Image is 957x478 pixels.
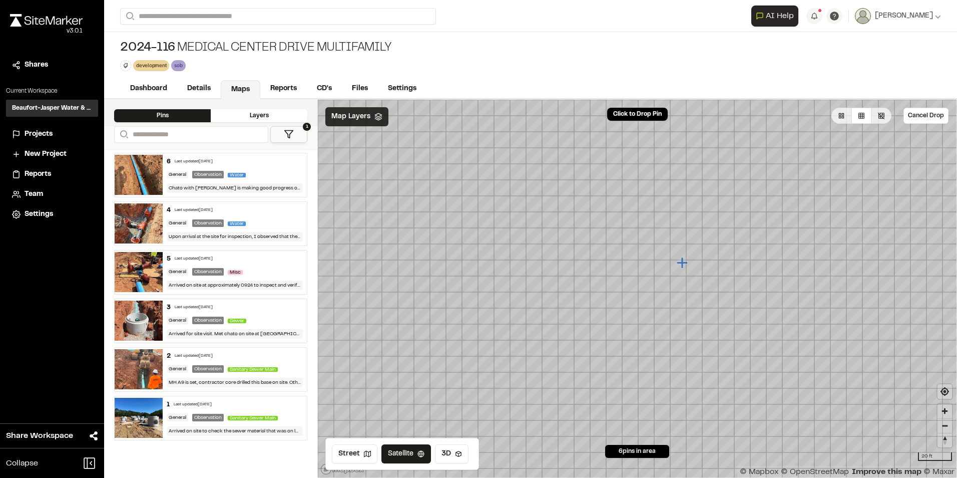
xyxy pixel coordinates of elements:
div: 6 [167,157,171,166]
a: Files [342,79,378,98]
button: Search [114,126,132,143]
button: Zoom in [937,404,952,418]
div: Last updated [DATE] [175,207,213,213]
img: file [115,252,163,292]
span: Misc [228,270,243,275]
img: User [855,8,871,24]
button: Street [332,444,377,463]
a: Mapbox logo [320,463,364,475]
div: Arrived on site at approximately 0924 to inspect and verify the proper equipment is on hand for u... [167,281,303,290]
div: Arrived on site to check the sewer material that was on location. All material matched submittals... [167,426,303,436]
span: 2024-116 [120,40,175,56]
div: Map marker [677,257,690,270]
div: Observation [192,365,224,373]
button: [PERSON_NAME] [855,8,941,24]
h3: Beaufort-Jasper Water & Sewer Authority [12,104,92,113]
div: 5 [167,255,171,264]
div: General [167,171,188,178]
span: 6 pins in area [619,447,656,456]
div: MH A9 is set, contractor core drilled this base on site. Other MH’s onsite appear to have boots a... [167,378,303,387]
div: Observation [192,414,224,421]
a: Shares [12,60,92,71]
a: Details [177,79,221,98]
button: Find my location [937,384,952,399]
div: General [167,365,188,373]
a: New Project [12,149,92,160]
button: Reset bearing to north [937,433,952,447]
div: Last updated [DATE] [175,256,213,262]
div: 3 [167,303,171,312]
a: Maxar [923,468,954,475]
button: Zoom out [937,418,952,433]
img: file [115,398,163,438]
a: OpenStreetMap [781,468,849,475]
span: Settings [25,209,53,220]
span: Sewer [228,319,246,323]
div: Pins [114,109,211,122]
img: file [115,203,163,244]
span: Water [228,221,246,226]
img: file [115,301,163,341]
div: Open AI Assistant [751,6,802,27]
a: CD's [307,79,342,98]
div: Observation [192,317,224,324]
div: Last updated [DATE] [175,353,213,359]
div: 1 [167,400,170,409]
span: Map Layers [331,111,370,122]
button: 3D [435,444,468,463]
a: Maps [221,80,260,99]
a: Dashboard [120,79,177,98]
div: Chato with [PERSON_NAME] is making good progress on site. Per our previous conversation, he left ... [167,183,303,193]
span: Share Workspace [6,430,73,442]
div: Arrived for site visit. Met chato on site at [GEOGRAPHIC_DATA] where he is installing sewer servi... [167,329,303,339]
span: Collapse [6,457,38,469]
button: Satellite [381,444,431,463]
div: 20 ft [918,452,952,461]
button: Open AI Assistant [751,6,798,27]
a: Settings [378,79,426,98]
button: Cancel Drop [903,108,948,124]
a: Map feedback [852,468,921,475]
span: Team [25,189,43,200]
span: Shares [25,60,48,71]
div: Upon arrival at the site for inspection, I observed that the crew was installing piping that had ... [167,232,303,242]
span: Projects [25,129,53,140]
span: Reports [25,169,51,180]
div: Layers [211,109,307,122]
span: Sanitary Sewer Main [228,416,278,420]
a: Reports [260,79,307,98]
div: 2 [167,352,171,361]
a: Mapbox [740,468,779,475]
span: Sanitary Sewer Main [228,367,278,372]
button: Edit Tags [120,60,131,71]
div: Observation [192,268,224,276]
div: Observation [192,171,224,178]
div: General [167,268,188,276]
img: file [115,155,163,195]
div: Oh geez...please don't... [10,27,83,36]
span: 1 [303,123,311,131]
div: General [167,317,188,324]
button: 1 [270,126,307,143]
a: Projects [12,129,92,140]
span: AI Help [766,10,794,22]
div: Last updated [DATE] [175,159,213,165]
a: Reports [12,169,92,180]
button: Search [120,8,138,25]
div: Last updated [DATE] [175,305,213,311]
div: Observation [192,219,224,227]
div: Last updated [DATE] [174,402,212,408]
span: Water [228,173,246,177]
img: file [115,349,163,389]
span: New Project [25,149,67,160]
img: rebrand.png [10,14,83,27]
div: development [133,60,169,71]
div: 4 [167,206,171,215]
div: General [167,414,188,421]
span: [PERSON_NAME] [875,11,933,22]
canvas: Map [317,99,957,478]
